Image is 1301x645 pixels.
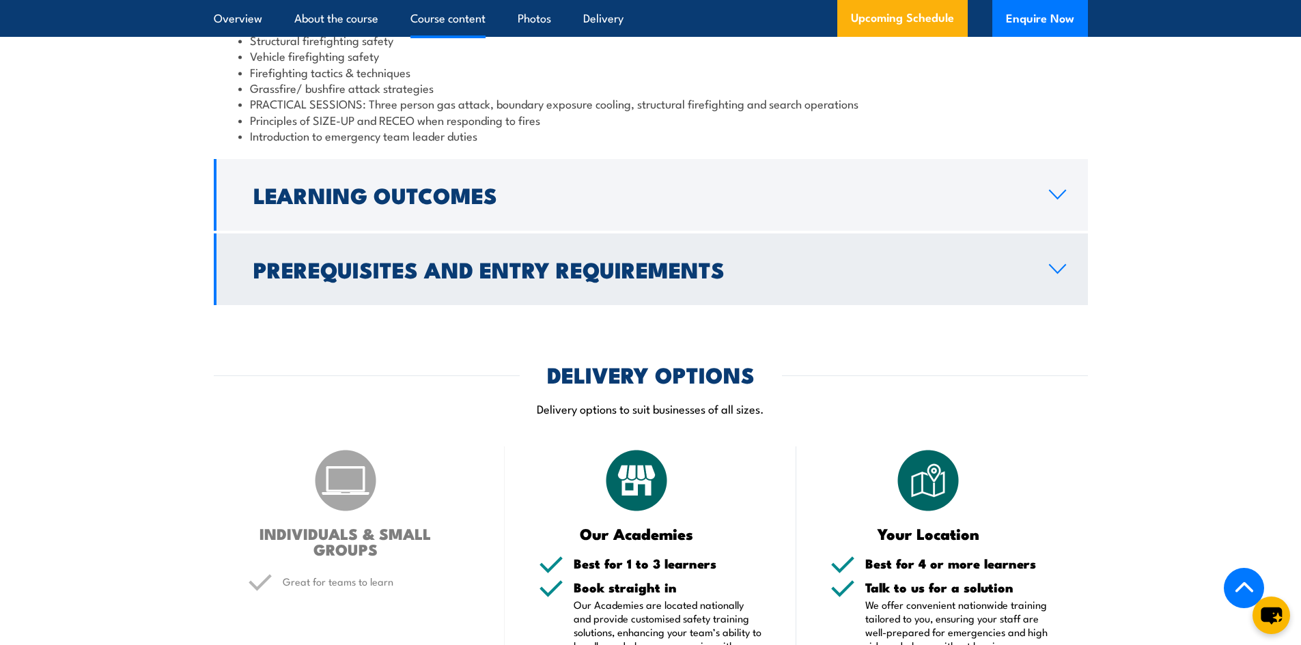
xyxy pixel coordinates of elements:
h3: INDIVIDUALS & SMALL GROUPS [248,526,444,557]
a: Learning Outcomes [214,159,1088,231]
li: Vehicle firefighting safety [238,48,1063,63]
h5: Book straight in [574,581,762,594]
p: Great for teams to learn [283,575,471,588]
h5: Talk to us for a solution [865,581,1054,594]
a: Prerequisites and Entry Requirements [214,233,1088,305]
h2: DELIVERY OPTIONS [547,364,755,384]
h3: Your Location [830,526,1026,541]
li: Principles of SIZE-UP and RECEO when responding to fires [238,112,1063,128]
h5: Best for 1 to 3 learners [574,557,762,570]
li: Introduction to emergency team leader duties [238,128,1063,143]
h5: Best for 4 or more learners [865,557,1054,570]
p: Delivery options to suit businesses of all sizes. [214,401,1088,416]
li: Grassfire/ bushfire attack strategies [238,80,1063,96]
h3: Our Academies [539,526,735,541]
h2: Prerequisites and Entry Requirements [253,259,1027,278]
li: PRACTICAL SESSIONS: Three person gas attack, boundary exposure cooling, structural firefighting a... [238,96,1063,111]
li: Firefighting tactics & techniques [238,64,1063,80]
button: chat-button [1253,597,1290,634]
li: Structural firefighting safety [238,32,1063,48]
h2: Learning Outcomes [253,185,1027,204]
